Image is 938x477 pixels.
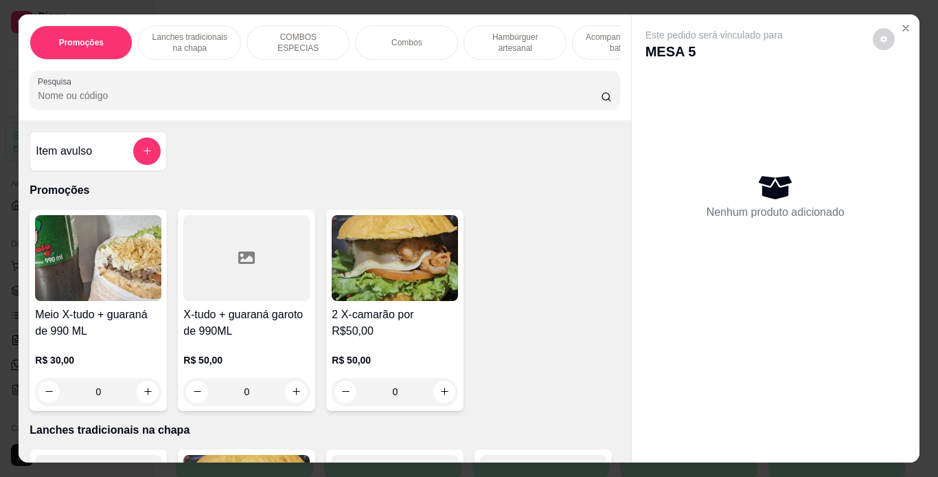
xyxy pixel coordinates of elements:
[645,42,783,61] p: MESA 5
[150,32,229,54] p: Lanches tradicionais na chapa
[133,137,161,165] button: add-separate-item
[137,381,159,403] button: increase-product-quantity
[186,381,208,403] button: decrease-product-quantity
[36,143,92,159] h4: Item avulso
[895,17,917,39] button: Close
[332,307,458,340] h4: 2 X-camarão por R$50,00
[59,37,104,48] p: Promoções
[38,89,601,102] input: Pesquisa
[38,381,60,403] button: decrease-product-quantity
[30,182,619,199] p: Promoções
[183,307,310,340] h4: X-tudo + guaraná garoto de 990ML
[645,28,783,42] p: Este pedido será vinculado para
[35,215,161,301] img: product-image
[584,32,663,54] p: Acompanhamentos ( batata )
[285,381,307,403] button: increase-product-quantity
[332,353,458,367] p: R$ 50,00
[707,204,845,221] p: Nenhum produto adicionado
[475,32,555,54] p: Hambúrguer artesanal
[258,32,338,54] p: COMBOS ESPECIAS
[332,215,458,301] img: product-image
[183,353,310,367] p: R$ 50,00
[391,37,422,48] p: Combos
[35,307,161,340] h4: Meio X-tudo + guaraná de 990 ML
[873,28,895,50] button: decrease-product-quantity
[30,422,619,439] p: Lanches tradicionais na chapa
[35,353,161,367] p: R$ 30,00
[38,76,76,87] label: Pesquisa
